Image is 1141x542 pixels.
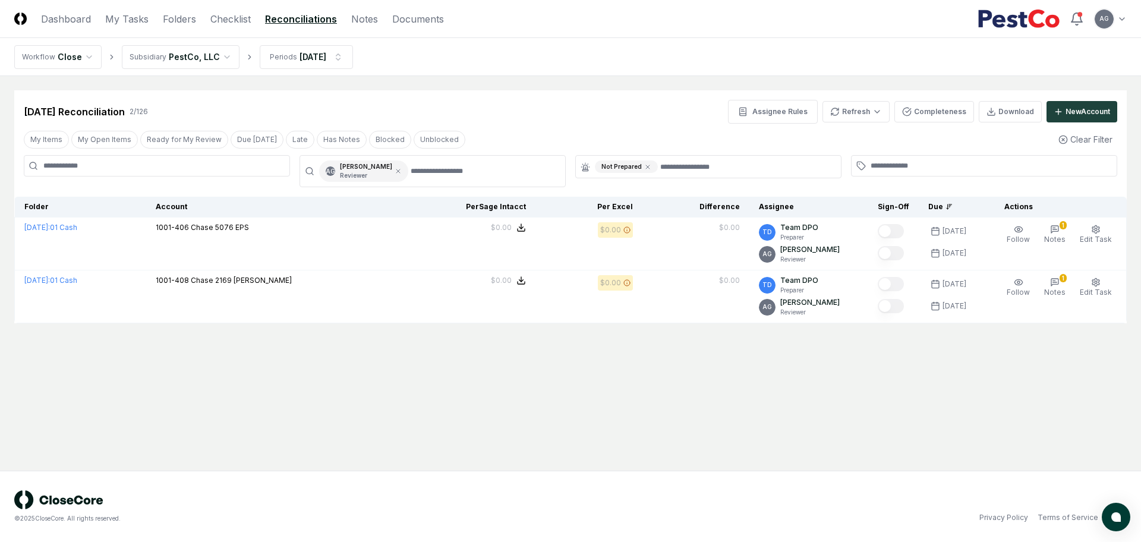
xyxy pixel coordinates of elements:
a: [DATE]:01 Cash [24,276,77,285]
span: Edit Task [1080,235,1112,244]
div: Subsidiary [130,52,166,62]
button: Completeness [894,101,974,122]
p: Reviewer [780,255,840,264]
th: Per Excel [535,197,642,218]
span: [DATE] : [24,223,50,232]
a: [DATE]:01 Cash [24,223,77,232]
span: [DATE] : [24,276,50,285]
button: NewAccount [1047,101,1117,122]
div: [DATE] [300,51,326,63]
button: Assignee Rules [728,100,818,124]
th: Per Sage Intacct [428,197,535,218]
button: $0.00 [491,275,526,286]
span: Notes [1044,288,1066,297]
button: My Open Items [71,131,138,149]
div: 1 [1060,221,1067,229]
button: Has Notes [317,131,367,149]
span: AG [762,302,772,311]
button: Due Today [231,131,283,149]
div: 2 / 126 [130,106,148,117]
a: Terms of Service [1038,512,1098,523]
button: Late [286,131,314,149]
a: Checklist [210,12,251,26]
button: Blocked [369,131,411,149]
button: Download [979,101,1042,122]
button: Follow [1004,275,1032,300]
div: $0.00 [491,275,512,286]
button: $0.00 [491,222,526,233]
p: Team DPO [780,275,818,286]
img: PestCo logo [978,10,1060,29]
div: $0.00 [600,225,621,235]
div: 1 [1060,274,1067,282]
p: Reviewer [780,308,840,317]
div: [DATE] [943,301,966,311]
span: TD [762,228,772,237]
div: $0.00 [600,278,621,288]
p: [PERSON_NAME] [780,297,840,308]
div: [PERSON_NAME] [340,162,392,180]
span: Chase 5076 EPS [191,223,249,232]
span: TD [762,281,772,289]
th: Assignee [749,197,868,218]
img: Logo [14,12,27,25]
th: Folder [15,197,146,218]
div: Periods [270,52,297,62]
div: © 2025 CloseCore. All rights reserved. [14,514,570,523]
div: Due [928,201,976,212]
button: 1Notes [1042,222,1068,247]
button: Refresh [822,101,890,122]
span: Edit Task [1080,288,1112,297]
div: $0.00 [719,222,740,233]
button: Periods[DATE] [260,45,353,69]
a: My Tasks [105,12,149,26]
p: Preparer [780,286,818,295]
button: Mark complete [878,299,904,313]
span: AG [326,167,335,176]
div: $0.00 [491,222,512,233]
p: [PERSON_NAME] [780,244,840,255]
span: Chase 2169 [PERSON_NAME] [191,276,292,285]
div: [DATE] [943,279,966,289]
div: Account [156,201,419,212]
div: Actions [995,201,1117,212]
div: Workflow [22,52,55,62]
span: AG [1099,14,1109,23]
button: Mark complete [878,277,904,291]
button: 1Notes [1042,275,1068,300]
p: Reviewer [340,171,392,180]
button: Edit Task [1077,222,1114,247]
a: Reconciliations [265,12,337,26]
div: $0.00 [719,275,740,286]
a: Dashboard [41,12,91,26]
a: Documents [392,12,444,26]
button: My Items [24,131,69,149]
p: Preparer [780,233,818,242]
a: Notes [351,12,378,26]
div: [DATE] Reconciliation [24,105,125,119]
div: New Account [1066,106,1110,117]
button: Clear Filter [1054,128,1117,150]
span: Follow [1007,235,1030,244]
span: Notes [1044,235,1066,244]
span: 1001-408 [156,276,189,285]
button: Ready for My Review [140,131,228,149]
nav: breadcrumb [14,45,353,69]
button: AG [1093,8,1115,30]
a: Folders [163,12,196,26]
button: atlas-launcher [1102,503,1130,531]
span: Follow [1007,288,1030,297]
button: Mark complete [878,224,904,238]
span: 1001-406 [156,223,189,232]
th: Sign-Off [868,197,919,218]
button: Follow [1004,222,1032,247]
span: AG [762,250,772,259]
p: Team DPO [780,222,818,233]
div: [DATE] [943,248,966,259]
img: logo [14,490,103,509]
a: Privacy Policy [979,512,1028,523]
div: [DATE] [943,226,966,237]
button: Mark complete [878,246,904,260]
div: Not Prepared [595,160,658,173]
th: Difference [642,197,749,218]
